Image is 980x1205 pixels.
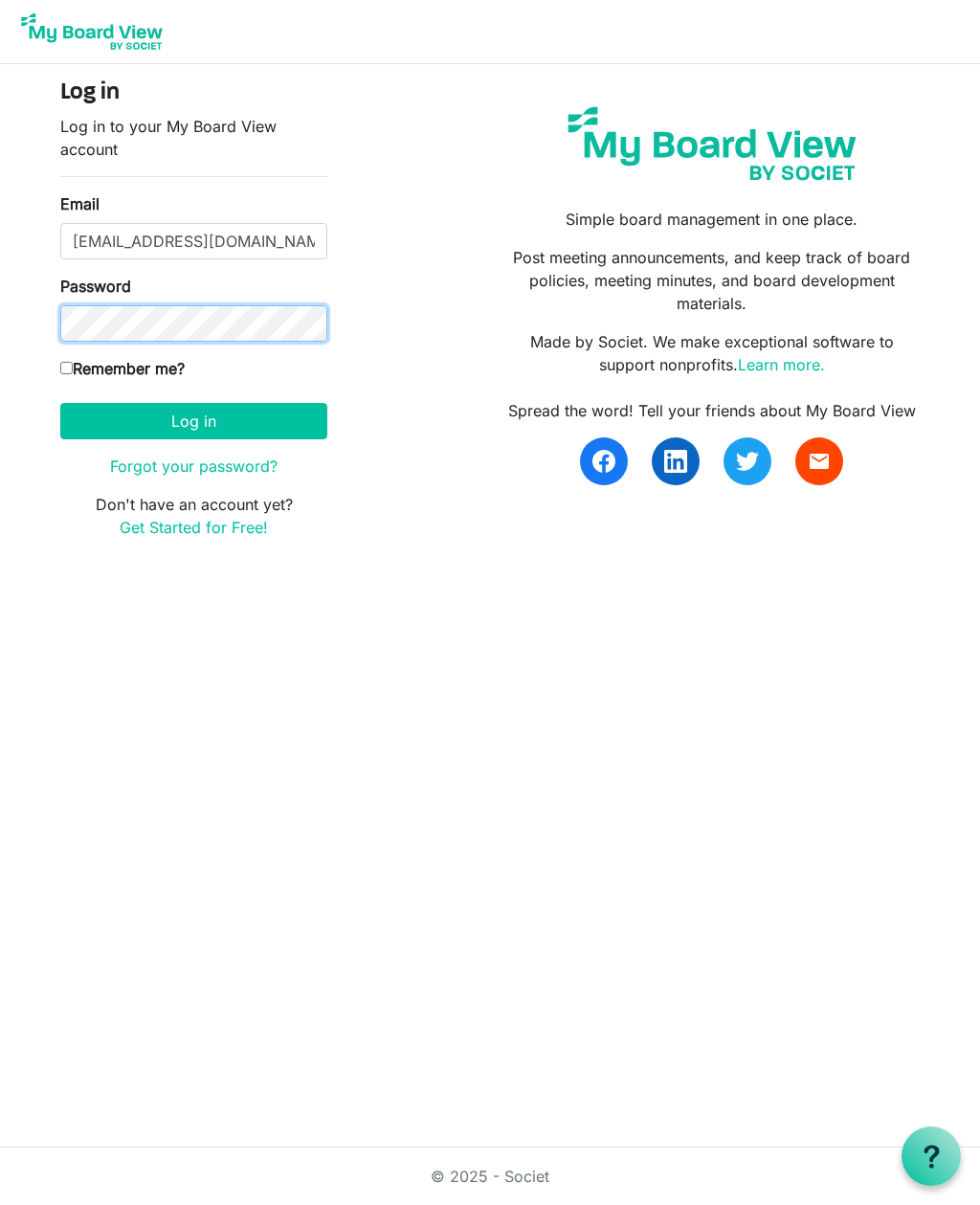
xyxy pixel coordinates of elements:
label: Remember me? [60,357,185,380]
img: facebook.svg [592,450,615,473]
p: Simple board management in one place. [504,208,920,231]
p: Made by Societ. We make exceptional software to support nonprofits. [504,330,920,376]
img: twitter.svg [736,450,759,473]
div: Spread the word! Tell your friends about My Board View [504,399,920,422]
img: My Board View Logo [15,8,168,56]
label: Password [60,275,131,298]
p: Don't have an account yet? [60,493,327,539]
label: Email [60,192,100,215]
input: Remember me? [60,362,73,374]
button: Log in [60,403,327,439]
h4: Log in [60,79,327,107]
a: Forgot your password? [110,457,278,476]
p: Post meeting announcements, and keep track of board policies, meeting minutes, and board developm... [504,246,920,315]
a: © 2025 - Societ [431,1167,549,1186]
img: linkedin.svg [664,450,687,473]
p: Log in to your My Board View account [60,115,327,161]
a: Get Started for Free! [120,518,268,537]
a: Learn more. [738,355,825,374]
a: email [795,437,843,485]
span: email [808,450,831,473]
img: my-board-view-societ.svg [556,95,868,192]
